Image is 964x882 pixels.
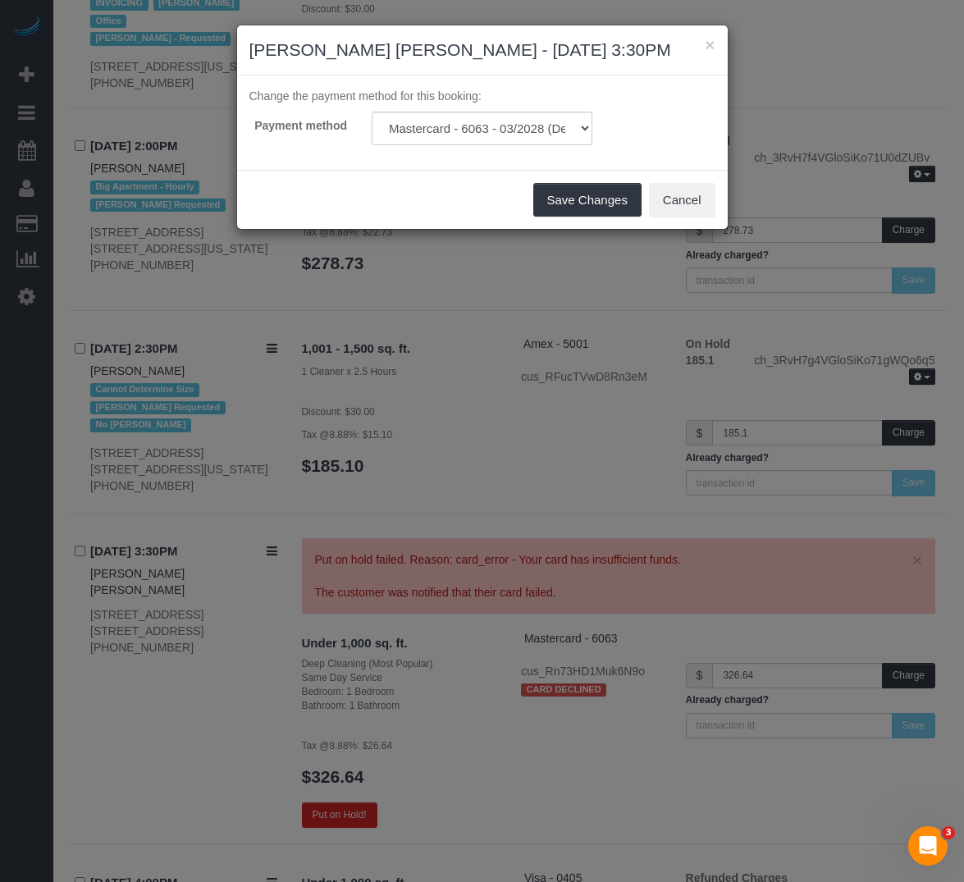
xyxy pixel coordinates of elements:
[908,826,948,866] iframe: Intercom live chat
[705,36,715,53] button: ×
[649,183,715,217] button: Cancel
[249,38,715,62] h3: [PERSON_NAME] [PERSON_NAME] - [DATE] 3:30PM
[942,826,955,839] span: 3
[533,183,642,217] button: Save Changes
[237,25,728,229] sui-modal: Jake Ryan Fein - 08/14/2025 3:30PM
[249,88,715,104] p: Change the payment method for this booking:
[237,112,360,134] label: Payment method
